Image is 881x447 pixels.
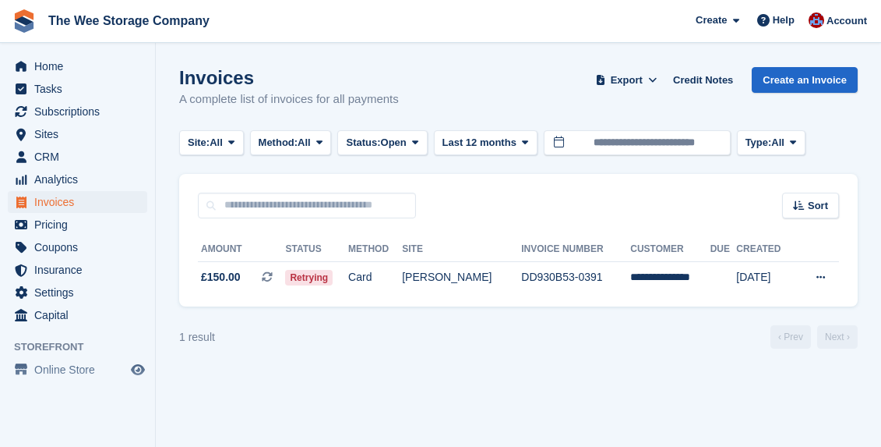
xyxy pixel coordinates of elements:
a: Next [817,325,858,349]
img: stora-icon-8386f47178a22dfd0bd8f6a31ec36ba5ce8667c1dd55bd0f319d3a0aa187defe.svg [12,9,36,33]
th: Customer [630,237,710,262]
span: £150.00 [201,269,241,286]
span: Site: [188,135,210,151]
span: All [298,135,311,151]
button: Last 12 months [434,130,537,156]
span: Type: [745,135,772,151]
th: Site [402,237,521,262]
button: Export [592,67,661,93]
span: Coupons [34,236,128,258]
span: All [771,135,784,151]
a: menu [8,191,147,213]
button: Site: All [179,130,244,156]
a: menu [8,236,147,258]
a: Credit Notes [667,67,739,93]
a: menu [8,55,147,77]
span: Insurance [34,259,128,281]
th: Status [285,237,348,262]
nav: Page [767,325,861,349]
td: [PERSON_NAME] [402,261,521,294]
a: menu [8,78,147,100]
span: Invoices [34,191,128,213]
th: Invoice Number [521,237,630,262]
a: menu [8,123,147,145]
span: Subscriptions [34,101,128,122]
span: Settings [34,282,128,303]
span: Sites [34,123,128,145]
span: Online Store [34,359,128,381]
a: Preview store [129,360,147,379]
a: menu [8,214,147,236]
th: Method [348,237,402,262]
span: Sort [808,198,828,214]
td: DD930B53-0391 [521,261,630,294]
a: menu [8,101,147,122]
th: Created [736,237,795,262]
p: A complete list of invoices for all payments [179,90,399,108]
span: Storefront [14,339,155,355]
button: Type: All [737,130,805,156]
span: Create [696,12,727,28]
td: Card [348,261,402,294]
a: Create an Invoice [752,67,858,93]
span: Status: [346,135,380,151]
div: 1 result [179,329,215,346]
a: menu [8,146,147,168]
span: Last 12 months [442,135,516,151]
img: Scott Ritchie [809,12,824,28]
span: CRM [34,146,128,168]
h1: Invoices [179,67,399,88]
span: Open [381,135,407,151]
td: [DATE] [736,261,795,294]
span: All [210,135,223,151]
span: Pricing [34,214,128,236]
th: Due [710,237,737,262]
button: Method: All [250,130,332,156]
span: Tasks [34,78,128,100]
a: menu [8,282,147,303]
a: menu [8,259,147,281]
a: menu [8,304,147,326]
span: Method: [259,135,298,151]
span: Analytics [34,169,128,190]
th: Amount [198,237,285,262]
a: The Wee Storage Company [42,8,216,34]
span: Capital [34,304,128,326]
span: Account [826,13,867,29]
span: Help [773,12,795,28]
span: Export [611,73,643,88]
a: menu [8,169,147,190]
span: Retrying [285,270,333,286]
button: Status: Open [337,130,427,156]
span: Home [34,55,128,77]
a: Previous [770,325,811,349]
a: menu [8,359,147,381]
